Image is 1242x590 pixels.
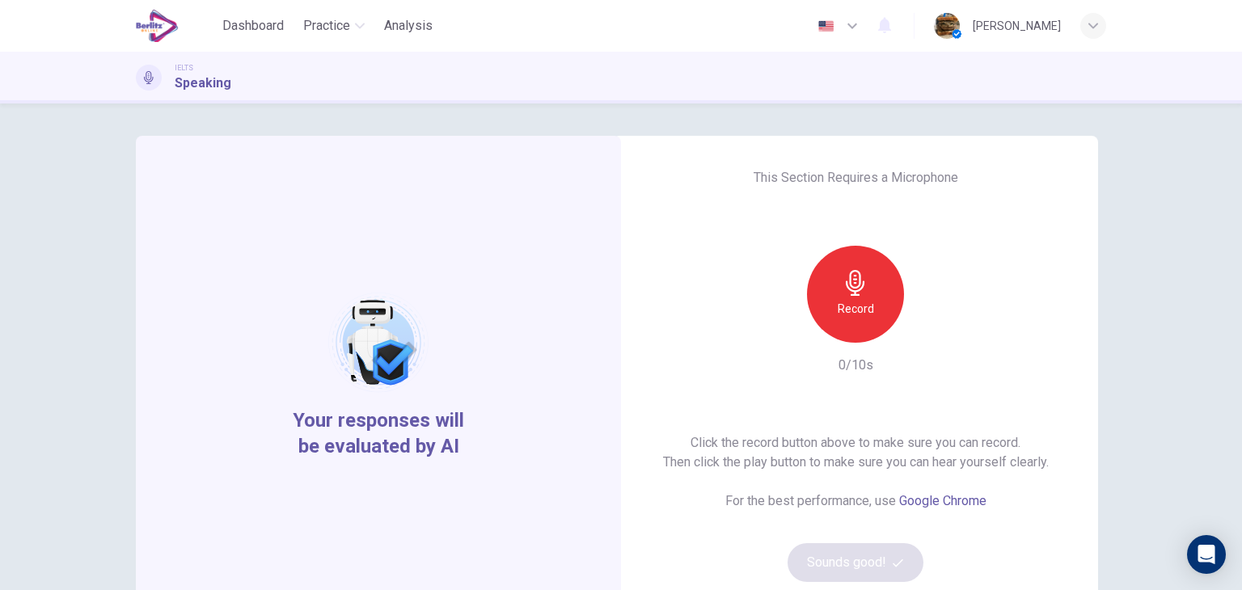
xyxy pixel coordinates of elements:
h6: Click the record button above to make sure you can record. Then click the play button to make sur... [663,433,1049,472]
h6: This Section Requires a Microphone [754,168,958,188]
a: Google Chrome [899,493,986,508]
button: Practice [297,11,371,40]
button: Dashboard [216,11,290,40]
img: EduSynch logo [136,10,179,42]
h1: Speaking [175,74,231,93]
div: Open Intercom Messenger [1187,535,1226,574]
button: Analysis [378,11,439,40]
span: Analysis [384,16,433,36]
button: Record [807,246,904,343]
span: Dashboard [222,16,284,36]
img: en [816,20,836,32]
span: Practice [303,16,350,36]
img: Profile picture [934,13,960,39]
img: robot icon [327,291,429,394]
div: [PERSON_NAME] [973,16,1061,36]
h6: For the best performance, use [725,491,986,511]
a: EduSynch logo [136,10,216,42]
span: Your responses will be evaluated by AI [281,407,477,459]
h6: Record [838,299,874,318]
h6: 0/10s [839,356,873,375]
span: IELTS [175,62,193,74]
